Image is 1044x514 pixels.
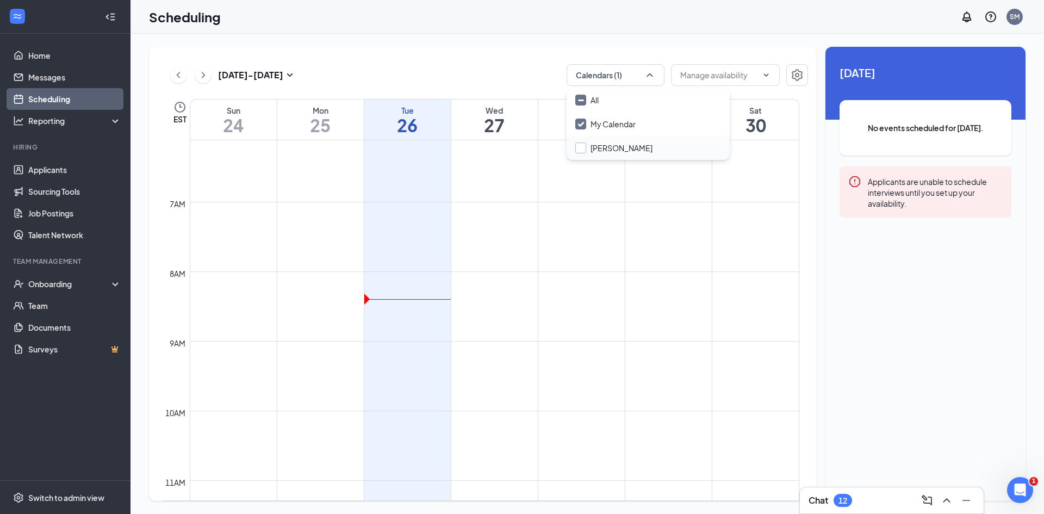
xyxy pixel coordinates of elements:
button: ChevronLeft [170,67,187,83]
svg: Minimize [960,494,973,507]
span: No events scheduled for [DATE]. [861,122,990,134]
div: Wed [451,105,538,116]
a: Home [28,45,121,66]
a: August 27, 2025 [451,100,538,140]
div: Sun [190,105,277,116]
a: August 25, 2025 [277,100,364,140]
button: Calendars (1)ChevronUp [567,64,664,86]
svg: ComposeMessage [921,494,934,507]
svg: Analysis [13,115,24,126]
svg: Settings [13,492,24,503]
h1: 26 [364,116,451,134]
a: August 28, 2025 [538,100,625,140]
svg: Clock [173,101,187,114]
h1: 28 [538,116,625,134]
div: Mon [277,105,364,116]
button: ChevronRight [195,67,212,83]
div: Sat [712,105,799,116]
div: Team Management [13,257,119,266]
h3: [DATE] - [DATE] [218,69,283,81]
div: 12 [838,496,847,505]
a: Documents [28,317,121,338]
div: Switch to admin view [28,492,104,503]
div: Applicants are unable to schedule interviews until you set up your availability. [868,175,1003,209]
svg: ChevronRight [198,69,209,82]
svg: ChevronUp [644,70,655,80]
div: Reporting [28,115,122,126]
a: August 26, 2025 [364,100,451,140]
h3: Chat [809,494,828,506]
svg: UserCheck [13,278,24,289]
span: EST [173,114,187,125]
svg: Error [848,175,861,188]
button: ChevronUp [938,492,955,509]
a: SurveysCrown [28,338,121,360]
button: ComposeMessage [918,492,936,509]
svg: ChevronLeft [173,69,184,82]
svg: Settings [791,69,804,82]
div: Onboarding [28,278,112,289]
button: Settings [786,64,808,86]
input: Manage availability [680,69,757,81]
div: 8am [167,268,188,280]
a: Scheduling [28,88,121,110]
svg: Collapse [105,11,116,22]
h1: 30 [712,116,799,134]
div: SM [1010,12,1020,21]
svg: WorkstreamLogo [12,11,23,22]
h1: Scheduling [149,8,221,26]
svg: ChevronUp [940,494,953,507]
div: Tue [364,105,451,116]
svg: SmallChevronDown [283,69,296,82]
div: 10am [163,407,188,419]
div: Hiring [13,143,119,152]
a: August 24, 2025 [190,100,277,140]
div: 7am [167,198,188,210]
div: 9am [167,337,188,349]
div: 11am [163,476,188,488]
a: Messages [28,66,121,88]
span: 1 [1029,477,1038,486]
a: August 30, 2025 [712,100,799,140]
svg: Notifications [960,10,973,23]
svg: ChevronDown [762,71,770,79]
svg: QuestionInfo [984,10,997,23]
div: Thu [538,105,625,116]
h1: 27 [451,116,538,134]
button: Minimize [958,492,975,509]
h1: 25 [277,116,364,134]
a: Team [28,295,121,317]
a: Job Postings [28,202,121,224]
a: Sourcing Tools [28,181,121,202]
h1: 24 [190,116,277,134]
a: Applicants [28,159,121,181]
a: Talent Network [28,224,121,246]
iframe: Intercom live chat [1007,477,1033,503]
span: [DATE] [840,64,1011,81]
